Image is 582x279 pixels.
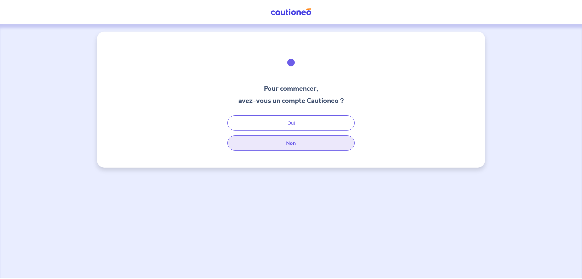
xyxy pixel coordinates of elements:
img: Cautioneo [268,8,314,16]
button: Oui [227,115,355,131]
h3: Pour commencer, [238,84,344,94]
h3: avez-vous un compte Cautioneo ? [238,96,344,106]
button: Non [227,135,355,151]
img: illu_welcome.svg [275,46,307,79]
